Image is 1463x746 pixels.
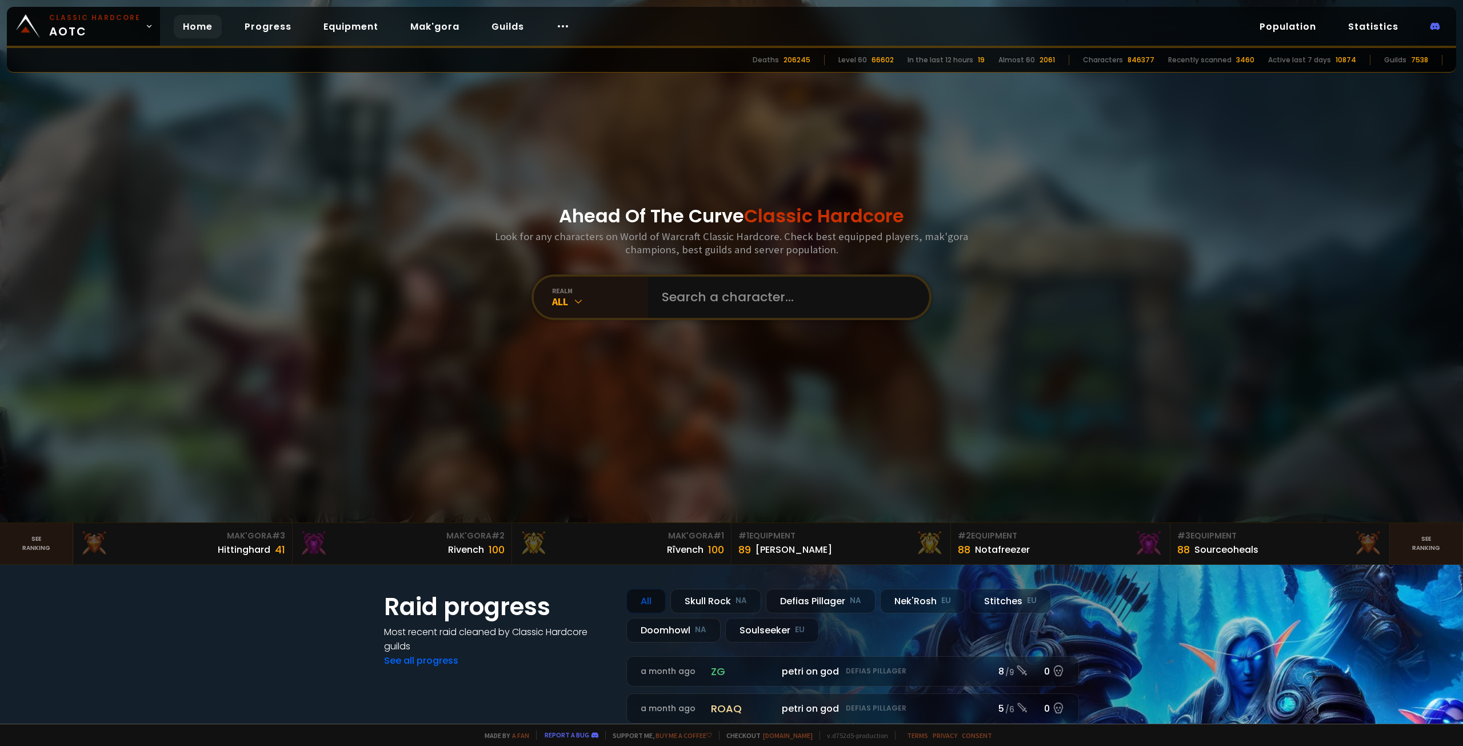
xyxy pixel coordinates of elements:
div: Sourceoheals [1194,542,1258,557]
div: Equipment [958,530,1163,542]
a: See all progress [384,654,458,667]
span: v. d752d5 - production [820,731,888,740]
div: 3460 [1236,55,1254,65]
div: Soulseeker [725,618,819,643]
div: Hittinghard [218,542,270,557]
h4: Most recent raid cleaned by Classic Hardcore guilds [384,625,613,653]
div: Rîvench [667,542,703,557]
div: Equipment [738,530,944,542]
small: EU [1027,595,1037,607]
div: 41 [275,542,285,557]
div: All [626,589,666,613]
span: Classic Hardcore [744,203,904,229]
small: NA [695,624,706,636]
small: NA [736,595,747,607]
small: EU [941,595,951,607]
span: # 2 [491,530,505,541]
a: Report a bug [545,731,589,739]
div: realm [552,286,648,295]
div: 89 [738,542,751,557]
div: 66602 [872,55,894,65]
div: Skull Rock [670,589,761,613]
a: #1Equipment89[PERSON_NAME] [731,523,951,564]
a: Guilds [482,15,533,38]
small: NA [850,595,861,607]
div: Active last 7 days [1268,55,1331,65]
div: 2061 [1040,55,1055,65]
div: 846377 [1128,55,1154,65]
div: Guilds [1384,55,1406,65]
div: Level 60 [838,55,867,65]
div: Notafreezer [975,542,1030,557]
a: Mak'gora [401,15,469,38]
span: AOTC [49,13,141,40]
h1: Ahead Of The Curve [559,202,904,230]
a: #3Equipment88Sourceoheals [1170,523,1390,564]
a: Population [1250,15,1325,38]
a: Buy me a coffee [655,731,712,740]
a: Terms [907,731,928,740]
a: Progress [235,15,301,38]
div: 100 [489,542,505,557]
span: # 1 [713,530,724,541]
div: Equipment [1177,530,1382,542]
a: Statistics [1339,15,1408,38]
div: 206245 [784,55,810,65]
span: Made by [478,731,529,740]
div: 19 [978,55,985,65]
div: Nek'Rosh [880,589,965,613]
a: a month agoroaqpetri on godDefias Pillager5 /60 [626,693,1079,724]
a: Home [174,15,222,38]
a: Seeranking [1390,523,1463,564]
div: Doomhowl [626,618,721,643]
div: Mak'Gora [519,530,724,542]
span: Support me, [605,731,712,740]
div: Recently scanned [1168,55,1232,65]
a: Classic HardcoreAOTC [7,7,160,46]
div: 88 [1177,542,1190,557]
a: Consent [962,731,992,740]
div: 7538 [1411,55,1428,65]
div: Almost 60 [998,55,1035,65]
span: # 1 [738,530,749,541]
a: Mak'Gora#2Rivench100 [293,523,512,564]
div: All [552,295,648,308]
div: Rivench [448,542,484,557]
a: #2Equipment88Notafreezer [951,523,1170,564]
div: Characters [1083,55,1123,65]
a: Equipment [314,15,387,38]
a: [DOMAIN_NAME] [763,731,813,740]
div: Defias Pillager [766,589,876,613]
div: 88 [958,542,970,557]
span: # 3 [272,530,285,541]
h3: Look for any characters on World of Warcraft Classic Hardcore. Check best equipped players, mak'g... [490,230,973,256]
div: Deaths [753,55,779,65]
h1: Raid progress [384,589,613,625]
span: Checkout [719,731,813,740]
div: [PERSON_NAME] [756,542,832,557]
div: Mak'Gora [299,530,505,542]
span: # 3 [1177,530,1190,541]
div: 100 [708,542,724,557]
div: Stitches [970,589,1051,613]
div: In the last 12 hours [908,55,973,65]
div: Mak'Gora [80,530,285,542]
a: Mak'Gora#1Rîvench100 [512,523,731,564]
div: 10874 [1336,55,1356,65]
a: Privacy [933,731,957,740]
a: a month agozgpetri on godDefias Pillager8 /90 [626,656,1079,687]
input: Search a character... [655,277,916,318]
a: a fan [512,731,529,740]
a: Mak'Gora#3Hittinghard41 [73,523,293,564]
small: Classic Hardcore [49,13,141,23]
small: EU [795,624,805,636]
span: # 2 [958,530,971,541]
